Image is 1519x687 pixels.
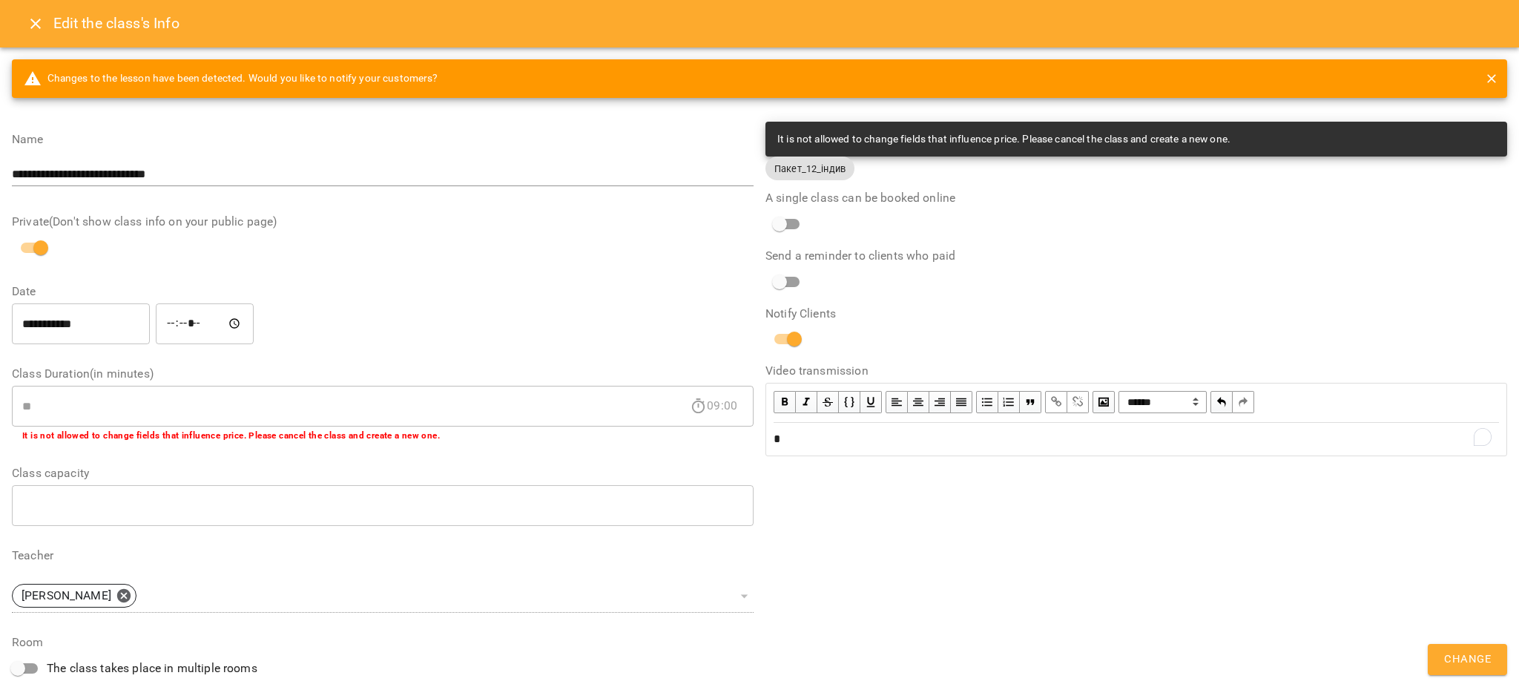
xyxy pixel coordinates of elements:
p: [PERSON_NAME] [22,587,111,605]
div: [PERSON_NAME] [12,579,754,613]
button: Bold [774,391,796,413]
label: Notify Clients [765,308,1507,320]
button: Blockquote [1020,391,1041,413]
button: Underline [860,391,882,413]
label: Video transmission [765,365,1507,377]
label: A single class can be booked online [765,192,1507,204]
span: The class takes place in multiple rooms [47,660,257,677]
button: UL [976,391,998,413]
button: Monospace [839,391,860,413]
b: It is not allowed to change fields that influence price. Please cancel the class and create a new... [22,430,440,441]
button: Remove Link [1067,391,1089,413]
button: close [1482,69,1501,88]
button: Align Justify [951,391,972,413]
div: To enrich screen reader interactions, please activate Accessibility in Grammarly extension settings [767,424,1506,455]
label: Name [12,134,754,145]
label: Room [12,637,754,648]
label: Send a reminder to clients who paid [765,250,1507,262]
label: Class Duration(in minutes) [12,368,754,380]
button: Align Right [929,391,951,413]
div: [PERSON_NAME] [12,584,136,608]
div: It is not allowed to change fields that influence price. Please cancel the class and create a new... [777,126,1230,153]
span: Change [1444,650,1491,669]
button: Align Left [886,391,908,413]
label: Private(Don't show class info on your public page) [12,216,754,228]
button: Redo [1233,391,1254,413]
button: Image [1093,391,1115,413]
span: Changes to the lesson have been detected. Would you like to notify your customers? [24,70,438,88]
label: Teacher [12,550,754,562]
button: Link [1045,391,1067,413]
span: Пакет_12_індив [765,162,854,176]
span: Normal [1118,391,1207,413]
button: Align Center [908,391,929,413]
label: Class capacity [12,467,754,479]
label: Date [12,286,754,298]
select: Block type [1118,391,1207,413]
button: OL [998,391,1020,413]
button: Strikethrough [817,391,839,413]
button: Undo [1210,391,1233,413]
button: Italic [796,391,817,413]
button: Change [1428,644,1507,675]
h6: Edit the class's Info [53,12,179,35]
button: Close [18,6,53,42]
